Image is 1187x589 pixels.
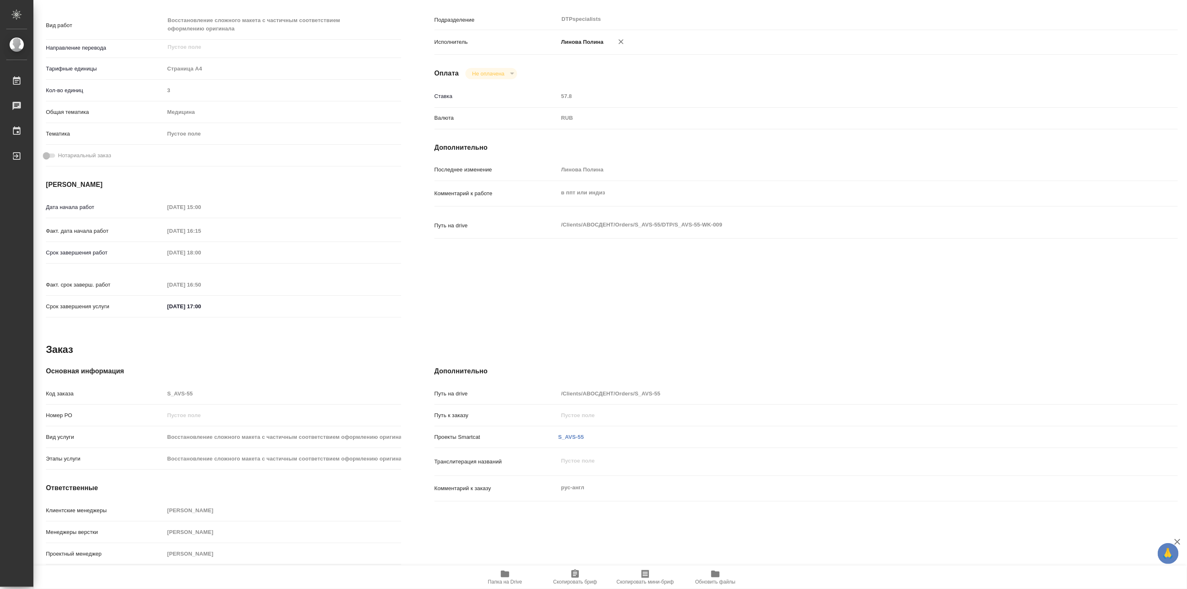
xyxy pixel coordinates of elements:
p: Валюта [434,114,558,122]
div: Медицина [164,105,401,119]
input: Пустое поле [164,504,401,516]
p: Вид работ [46,21,164,30]
p: Последнее изменение [434,166,558,174]
button: Не оплачена [470,70,507,77]
h4: [PERSON_NAME] [46,180,401,190]
input: Пустое поле [164,388,401,400]
p: Направление перевода [46,44,164,52]
div: Не оплачена [465,68,517,79]
span: Папка на Drive [488,579,522,585]
p: Дата начала работ [46,203,164,211]
span: Скопировать мини-бриф [616,579,674,585]
p: Тарифные единицы [46,65,164,73]
textarea: рус-англ [558,481,1116,495]
button: 🙏 [1158,543,1179,564]
div: RUB [558,111,1116,125]
p: Транслитерация названий [434,458,558,466]
h4: Оплата [434,68,459,78]
p: Подразделение [434,16,558,24]
h2: Заказ [46,343,73,356]
input: Пустое поле [558,90,1116,102]
textarea: /Clients/АВОСДЕНТ/Orders/S_AVS-55/DTP/S_AVS-55-WK-009 [558,218,1116,232]
input: Пустое поле [164,84,401,96]
h4: Дополнительно [434,143,1178,153]
input: Пустое поле [164,409,401,421]
button: Удалить исполнителя [612,33,630,51]
p: Факт. дата начала работ [46,227,164,235]
p: Исполнитель [434,38,558,46]
span: Обновить файлы [695,579,736,585]
p: Вид услуги [46,433,164,441]
p: Срок завершения работ [46,249,164,257]
button: Скопировать бриф [540,566,610,589]
p: Клиентские менеджеры [46,506,164,515]
p: Общая тематика [46,108,164,116]
input: Пустое поле [164,548,401,560]
p: Этапы услуги [46,455,164,463]
p: Путь на drive [434,390,558,398]
a: S_AVS-55 [558,434,584,440]
span: Нотариальный заказ [58,151,111,160]
button: Скопировать мини-бриф [610,566,680,589]
p: Комментарий к заказу [434,484,558,493]
button: Обновить файлы [680,566,750,589]
p: Код заказа [46,390,164,398]
input: Пустое поле [164,279,237,291]
p: Ставка [434,92,558,101]
p: Проектный менеджер [46,550,164,558]
p: Срок завершения услуги [46,302,164,311]
p: Линова Полина [558,38,604,46]
textarea: в ппт или индиз [558,186,1116,200]
span: 🙏 [1161,545,1175,562]
input: Пустое поле [164,247,237,259]
input: Пустое поле [558,409,1116,421]
input: Пустое поле [164,225,237,237]
input: ✎ Введи что-нибудь [164,300,237,312]
p: Путь на drive [434,222,558,230]
input: Пустое поле [164,431,401,443]
input: Пустое поле [164,201,237,213]
p: Факт. срок заверш. работ [46,281,164,289]
h4: Основная информация [46,366,401,376]
div: Пустое поле [164,127,401,141]
p: Тематика [46,130,164,138]
h4: Дополнительно [434,366,1178,376]
p: Комментарий к работе [434,189,558,198]
p: Путь к заказу [434,411,558,420]
p: Проекты Smartcat [434,433,558,441]
input: Пустое поле [167,42,381,52]
div: Страница А4 [164,62,401,76]
input: Пустое поле [558,164,1116,176]
span: Скопировать бриф [553,579,597,585]
input: Пустое поле [164,526,401,538]
button: Папка на Drive [470,566,540,589]
div: Пустое поле [167,130,391,138]
h4: Ответственные [46,483,401,493]
input: Пустое поле [164,453,401,465]
p: Номер РО [46,411,164,420]
input: Пустое поле [558,388,1116,400]
p: Кол-во единиц [46,86,164,95]
p: Менеджеры верстки [46,528,164,536]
